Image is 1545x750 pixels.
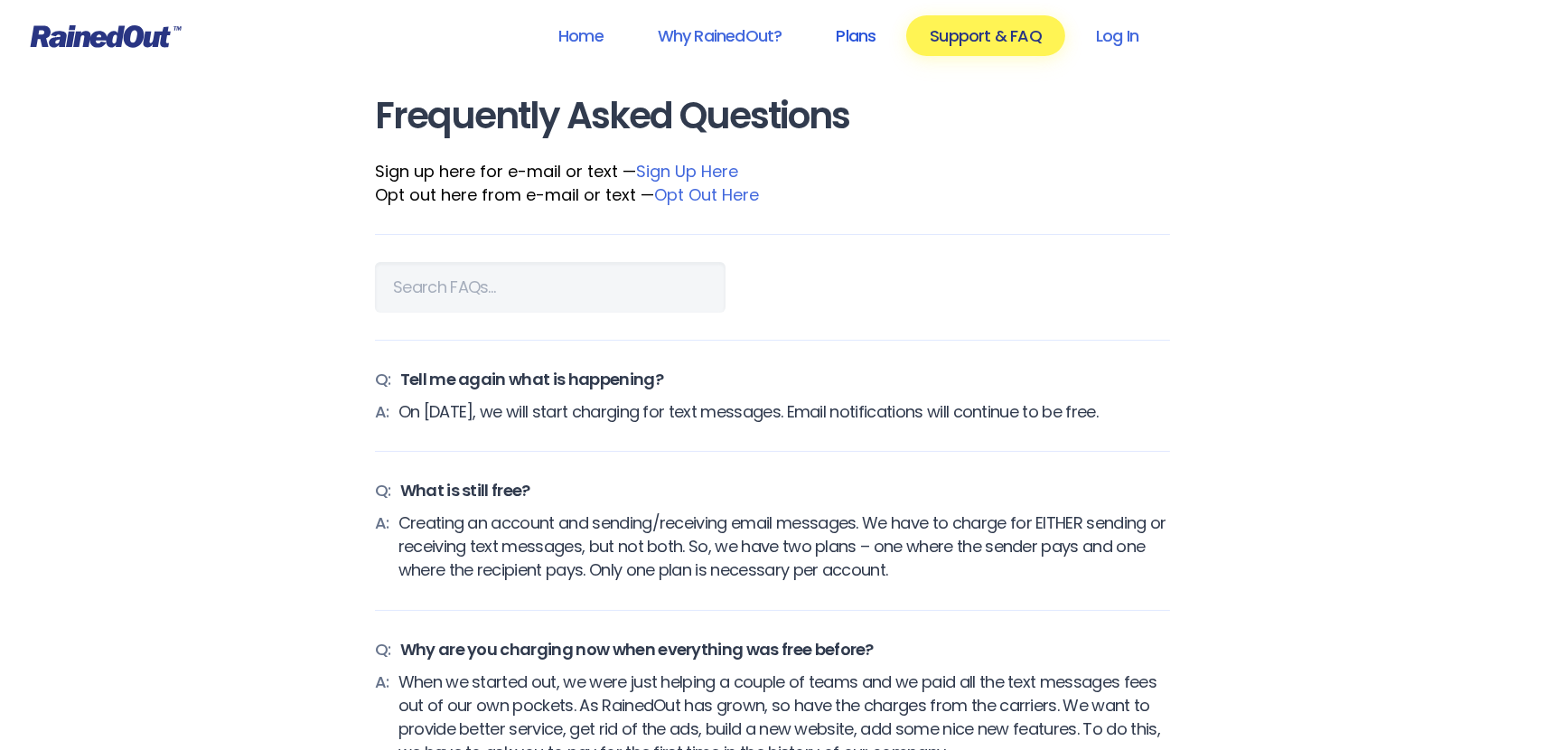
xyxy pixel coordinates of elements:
a: Support & FAQ [906,15,1064,56]
span: A: [375,400,389,424]
div: Opt out here from e-mail or text — [375,183,1170,207]
span: Q: [375,479,391,502]
span: Why are you charging now when everything was free before? [400,638,874,661]
a: Opt Out Here [654,183,759,206]
h1: Frequently Asked Questions [375,96,1170,136]
span: Q: [375,638,391,661]
span: Q: [375,368,391,391]
a: Sign Up Here [636,160,738,183]
a: Plans [812,15,899,56]
span: Tell me again what is happening? [400,368,663,391]
a: Why RainedOut? [634,15,806,56]
span: On [DATE], we will start charging for text messages. Email notifications will continue to be free. [398,400,1098,424]
div: Sign up here for e-mail or text — [375,160,1170,183]
a: Log In [1072,15,1162,56]
a: Home [535,15,627,56]
input: Search FAQs… [375,262,726,313]
span: Creating an account and sending/receiving email messages. We have to charge for EITHER sending or... [398,511,1170,582]
span: A: [375,511,389,582]
span: What is still free? [400,479,530,502]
